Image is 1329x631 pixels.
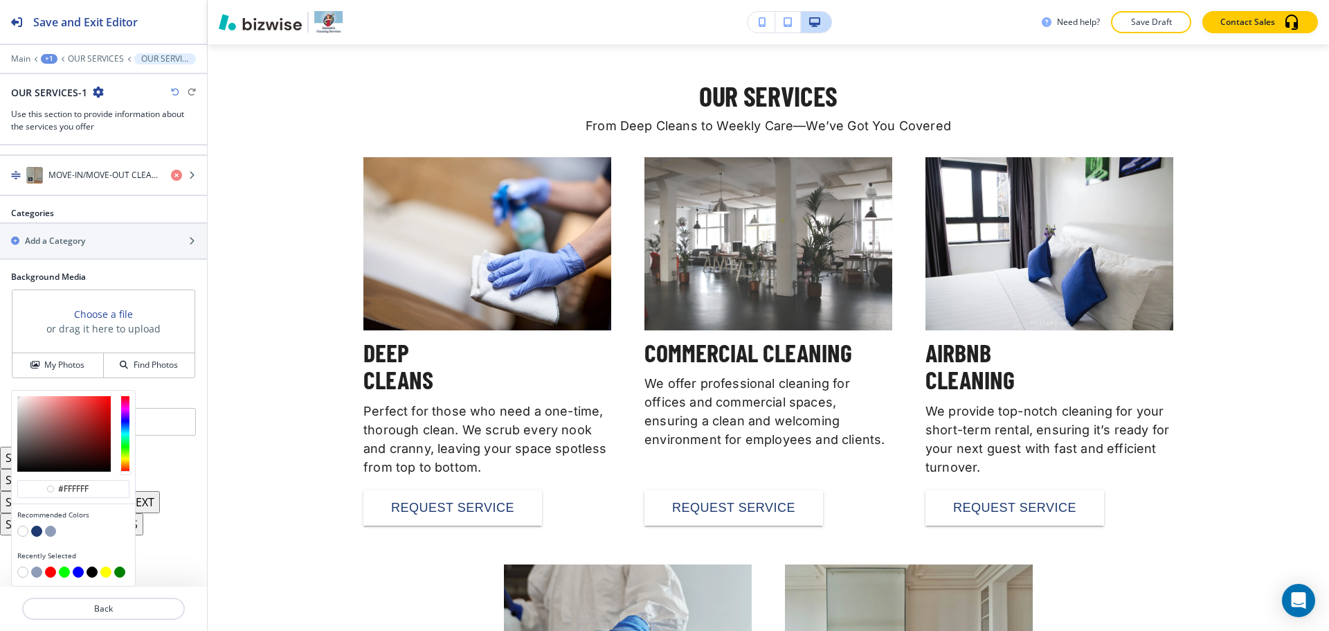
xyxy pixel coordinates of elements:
p: CLEANS [363,366,611,393]
button: +1 [41,54,57,64]
img: Drag [11,170,21,180]
img: <p>DEEP </p><p>CLEANS</p> [363,157,611,330]
h4: Recently Selected [17,551,129,561]
button: My Photos [12,353,104,377]
a: REQUEST SERVICE [644,490,823,526]
h2: Background Media [11,271,196,283]
p: AIRBNB [925,339,1173,366]
a: REQUEST SERVICE [363,490,542,526]
img: Your Logo [314,11,343,33]
p: Perfect for those who need a one-time, thorough clean. We scrub every nook and cranny, leaving yo... [363,402,611,477]
img: Bizwise Logo [219,14,302,30]
h2: Add a Category [25,235,85,247]
h4: My Photos [44,359,84,371]
button: OUR SERVICES [68,54,124,64]
h4: Find Photos [134,359,178,371]
h3: or drag it here to upload [46,321,161,336]
p: Back [24,603,183,615]
h3: Use this section to provide information about the services you offer [11,108,196,133]
p: DEEP [363,339,611,366]
h4: Recommended Colors [17,510,129,520]
p: OUR SERVICES [363,80,1173,111]
h2: OUR SERVICES-1 [11,85,87,100]
button: Choose a file [74,307,133,321]
p: We offer professional cleaning for offices and commercial spaces, ensuring a clean and welcoming ... [644,374,892,449]
p: CLEANING [925,366,1173,393]
h2: Save and Exit Editor [33,14,138,30]
h4: MOVE-IN/MOVE-OUT CLEANING [48,169,160,181]
button: Main [11,54,30,64]
h2: Any Color (dev only, be careful!) [11,390,135,402]
p: OUR SERVICES-1 [141,54,189,64]
button: OUR SERVICES-1 [134,53,196,64]
button: Back [22,598,185,620]
button: Save Draft [1111,11,1191,33]
p: From Deep Cleans to Weekly Care—We’ve Got You Covered [363,116,1173,135]
h2: Categories [11,207,54,220]
img: <p>COMMERCIAL CLEANING</p> [644,157,892,330]
p: Save Draft [1129,16,1173,28]
p: Contact Sales [1220,16,1275,28]
button: Find Photos [104,353,195,377]
a: REQUEST SERVICE [925,490,1104,526]
h3: Need help? [1057,16,1100,28]
div: Choose a fileor drag it here to uploadMy PhotosFind Photos [11,289,196,379]
p: COMMERCIAL CLEANING [644,339,892,366]
p: We provide top-notch cleaning for your short-term rental, ensuring it’s ready for your next guest... [925,402,1173,477]
img: <p>AIRBNB </p><p>CLEANING</p> [925,157,1173,330]
div: Open Intercom Messenger [1282,584,1315,617]
button: Contact Sales [1202,11,1318,33]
